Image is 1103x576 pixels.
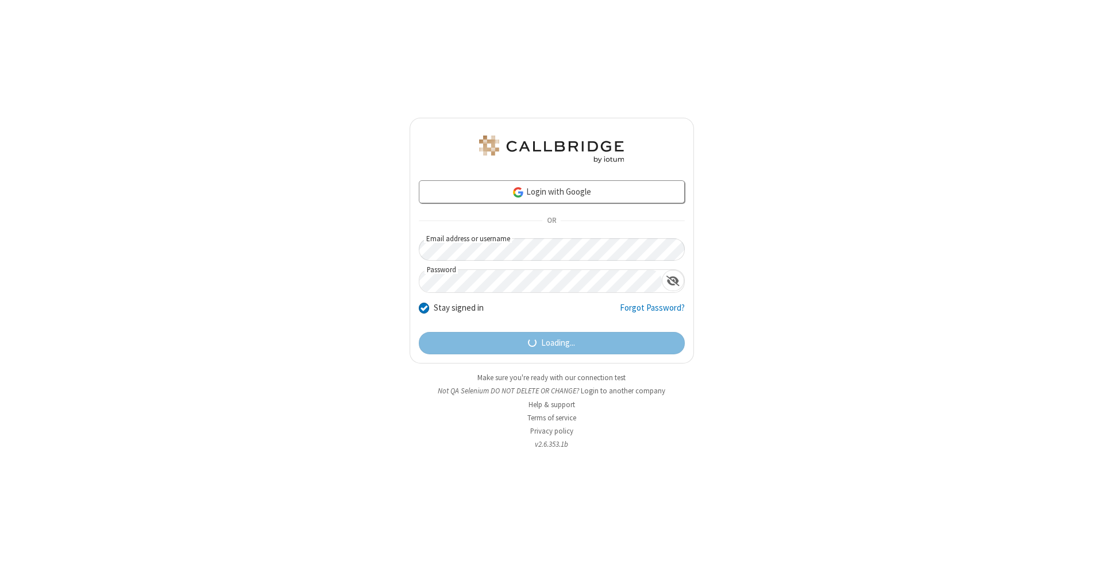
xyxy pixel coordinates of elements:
a: Help & support [529,400,575,409]
img: QA Selenium DO NOT DELETE OR CHANGE [477,136,626,163]
input: Password [419,270,662,292]
button: Loading... [419,332,685,355]
a: Terms of service [527,413,576,423]
input: Email address or username [419,238,685,261]
li: Not QA Selenium DO NOT DELETE OR CHANGE? [410,385,694,396]
a: Login with Google [419,180,685,203]
a: Forgot Password? [620,301,685,323]
img: google-icon.png [512,186,524,199]
button: Login to another company [581,385,665,396]
div: Show password [662,270,684,291]
span: Loading... [541,337,575,350]
label: Stay signed in [434,301,484,315]
span: OR [542,213,561,229]
a: Privacy policy [530,426,573,436]
li: v2.6.353.1b [410,439,694,450]
a: Make sure you're ready with our connection test [477,373,626,382]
